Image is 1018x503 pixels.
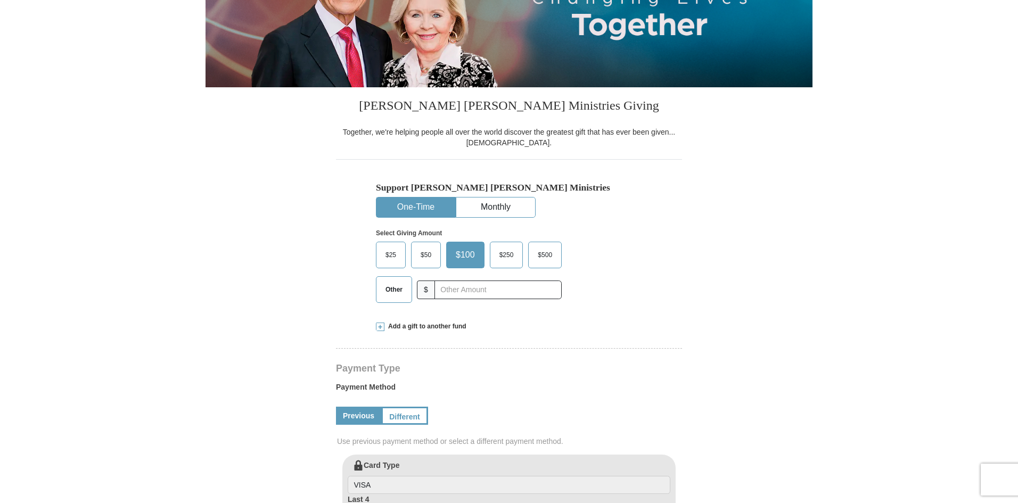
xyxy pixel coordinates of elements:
h3: [PERSON_NAME] [PERSON_NAME] Ministries Giving [336,87,682,127]
span: $500 [532,247,557,263]
input: Card Type [348,476,670,494]
h5: Support [PERSON_NAME] [PERSON_NAME] Ministries [376,182,642,193]
div: Together, we're helping people all over the world discover the greatest gift that has ever been g... [336,127,682,148]
a: Previous [336,407,381,425]
span: $250 [494,247,519,263]
span: Use previous payment method or select a different payment method. [337,436,683,447]
label: Payment Method [336,382,682,398]
label: Card Type [348,460,670,494]
h4: Payment Type [336,364,682,373]
strong: Select Giving Amount [376,229,442,237]
span: $50 [415,247,437,263]
span: $25 [380,247,401,263]
span: $ [417,281,435,299]
input: Other Amount [434,281,562,299]
button: Monthly [456,197,535,217]
a: Different [381,407,428,425]
button: One-Time [376,197,455,217]
span: $100 [450,247,480,263]
span: Other [380,282,408,298]
span: Add a gift to another fund [384,322,466,331]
